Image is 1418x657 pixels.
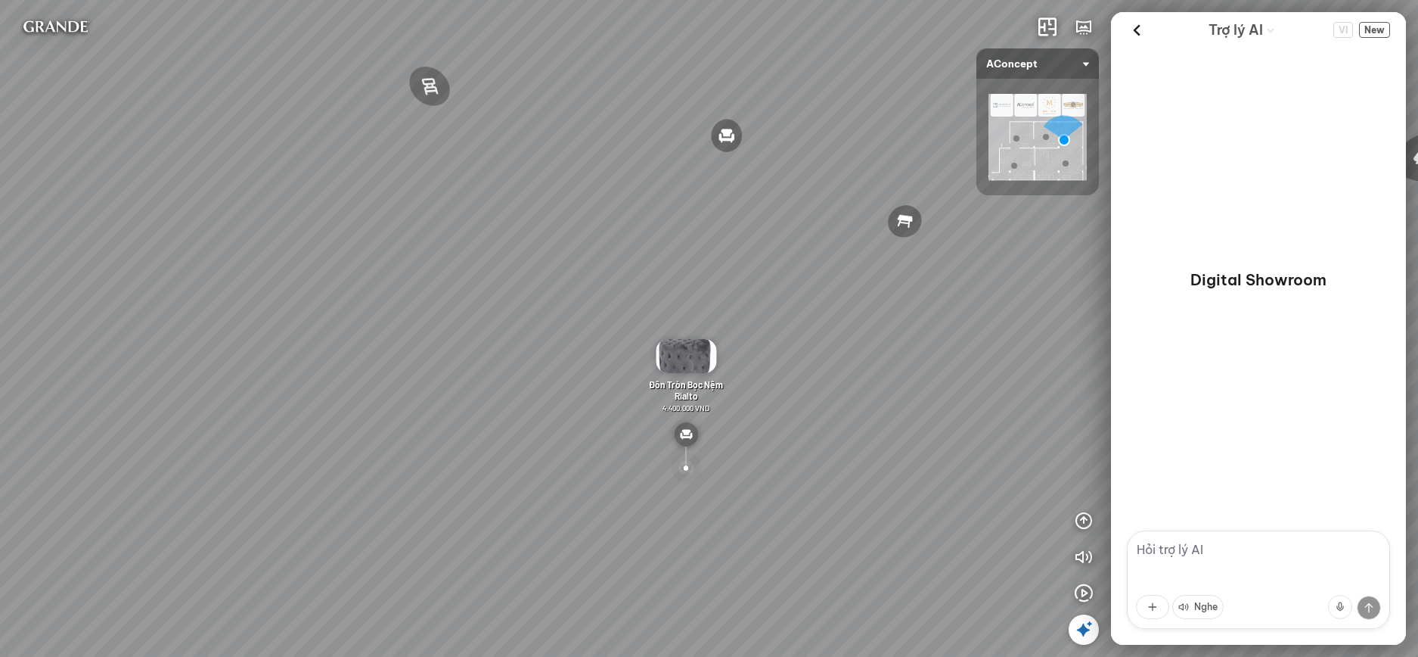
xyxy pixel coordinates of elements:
[1359,22,1390,38] span: New
[1359,22,1390,38] button: New Chat
[662,403,709,413] span: 4.400.000 VND
[674,422,698,447] img: type_sofa_CL2K24RXHCN6.svg
[12,12,99,42] img: logo
[1172,595,1224,619] button: Nghe
[649,379,723,401] span: Đôn Tròn Bọc Nệm Rialto
[986,48,1089,79] span: AConcept
[1333,22,1353,38] span: VI
[1190,269,1326,291] p: Digital Showroom
[1209,18,1275,42] div: AI Guide options
[1333,22,1353,38] button: Change language
[656,339,716,373] img: Gh__th__gi_n_Ri_PUHMFDLRDACD.gif
[1209,20,1263,41] span: Trợ lý AI
[988,94,1087,180] img: AConcept_CTMHTJT2R6E4.png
